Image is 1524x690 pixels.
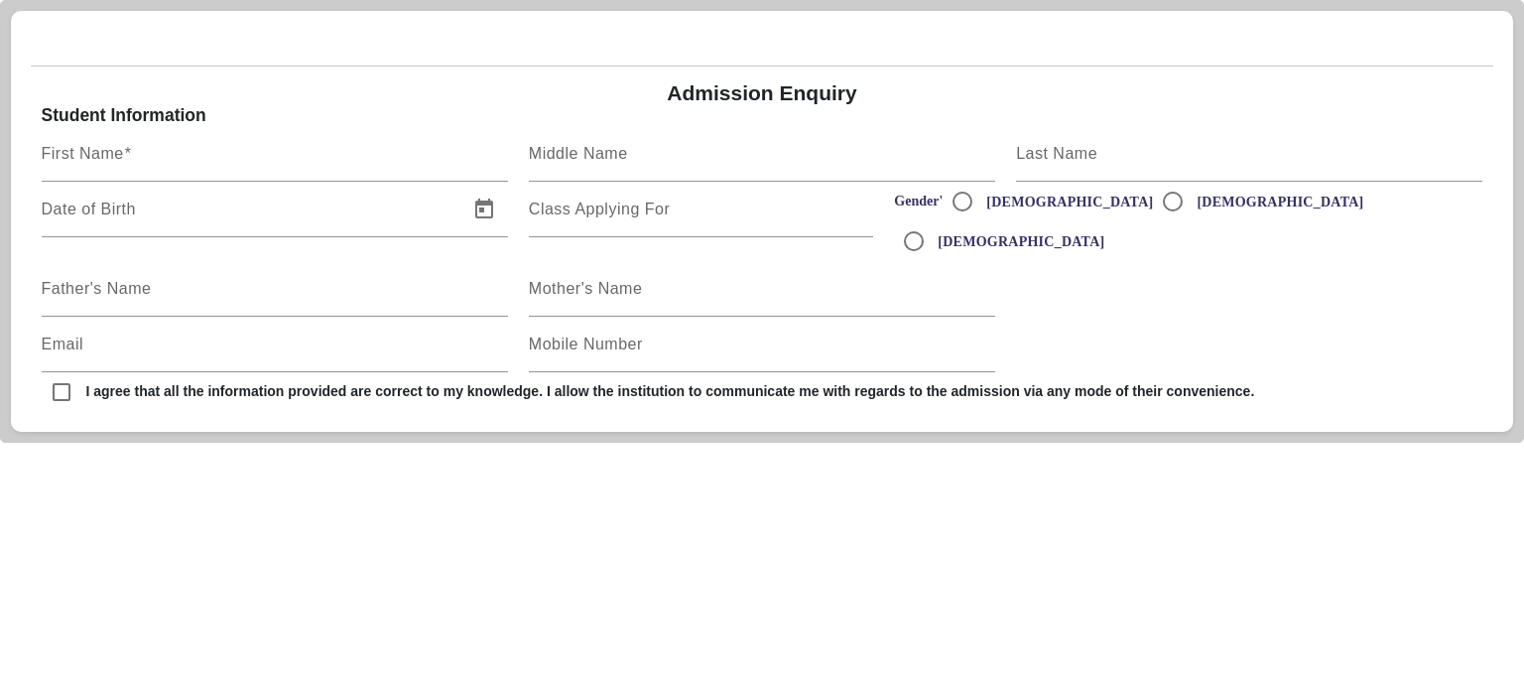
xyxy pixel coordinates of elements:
[529,285,995,309] input: Mother's Name
[42,280,152,297] mat-label: Father's Name
[894,193,943,209] label: Gender'
[42,150,508,174] input: First Name*
[42,285,508,309] input: Father's Name
[42,201,136,217] mat-label: Date of Birth
[42,206,456,229] input: Date of Birth
[42,336,84,352] mat-label: Email
[529,145,628,162] mat-label: Middle Name
[529,336,643,352] mat-label: Mobile Number
[529,150,995,174] input: Middle Name
[42,105,206,125] b: Student Information
[1016,150,1482,174] input: Last Name
[667,81,856,104] b: Admission Enquiry
[529,280,642,297] mat-label: Mother's Name
[529,341,995,364] input: Mobile Number
[81,383,1255,399] b: I agree that all the information provided are correct to my knowledge. I allow the institution to...
[460,186,508,233] button: Open calendar
[529,206,874,229] input: Class Applying For
[42,145,124,162] mat-label: First Name
[982,194,1153,210] label: [DEMOGRAPHIC_DATA]
[1193,194,1363,210] label: [DEMOGRAPHIC_DATA]
[529,201,670,217] mat-label: Class Applying For
[934,233,1104,250] label: [DEMOGRAPHIC_DATA]
[1016,145,1097,162] mat-label: Last Name
[42,341,508,364] input: Email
